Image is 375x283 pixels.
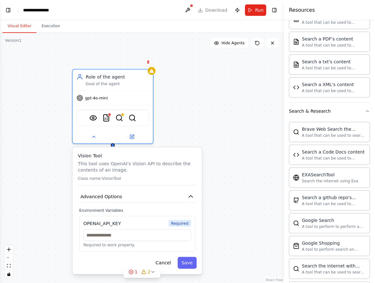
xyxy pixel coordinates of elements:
[302,59,366,65] div: Search a txt's content
[302,263,366,269] div: Search the internet with Serper
[113,133,150,141] button: Open in side panel
[289,108,331,114] div: Search & Research
[168,220,191,227] span: Required
[78,153,197,159] h3: Vision Tool
[135,269,138,275] span: 1
[302,20,366,25] div: A tool that can be used to semantic search a query from a MDX's content.
[270,6,279,15] button: Hide right sidebar
[302,88,366,93] div: A tool that can be used to semantic search a query from a XML's content.
[72,69,153,144] div: Role of the agentGoal of the agentgpt-4o-miniVisionToolCSVSearchToolSerpApiGoogleSearchToolSerper...
[78,191,197,203] button: Advanced Options
[302,43,366,48] div: A tool that can be used to semantic search a query from a PDF's content.
[23,7,56,13] nav: breadcrumb
[89,114,97,122] img: VisionTool
[86,73,149,80] div: Role of the agent
[245,4,266,16] button: Run
[255,7,264,13] span: Run
[293,152,299,158] img: CodeDocsSearchTool
[302,247,366,252] div: A tool to perform search on Google shopping with a search_query.
[302,172,358,178] div: EXASearchTool
[3,20,36,33] button: Visual Editor
[84,220,121,227] div: OPENAI_API_KEY
[78,176,197,181] p: Class name: VisionTool
[5,254,13,262] button: zoom out
[302,149,366,155] div: Search a Code Docs content
[222,41,245,46] span: Hide Agents
[302,133,366,138] div: A tool that can be used to search the internet with a search_query.
[148,269,151,275] span: 2
[289,6,315,14] h4: Resources
[293,220,299,226] img: SerpApiGoogleSearchTool
[36,20,65,33] button: Execution
[293,243,299,249] img: SerpApiGoogleShoppingTool
[293,61,299,68] img: TXTSearchTool
[5,38,22,43] div: Version 1
[128,114,136,122] img: SerperDevTool
[302,194,366,201] div: Search a github repo's content
[5,245,13,278] div: React Flow controls
[86,81,149,86] div: Goal of the agent
[210,38,248,48] button: Hide Agents
[84,242,191,247] p: Required to work properly.
[302,156,366,161] div: A tool that can be used to semantic search a query from a Code Docs content.
[302,179,358,184] div: Search the internet using Exa
[302,217,366,223] div: Google Search
[4,6,13,15] button: Show left sidebar
[289,103,370,119] button: Search & Research
[302,81,366,88] div: Search a XML's content
[302,201,366,206] div: A tool that can be used to semantic search a query from a github repo's content. This is not the ...
[178,257,197,269] button: Save
[5,262,13,270] button: fit view
[293,39,299,45] img: PDFSearchTool
[302,270,366,275] div: A tool that can be used to search the internet with a search_query. Supports different search typ...
[102,114,110,122] img: CSVSearchTool
[116,114,123,122] img: SerpApiGoogleSearchTool
[78,160,197,173] p: This tool uses OpenAI's Vision API to describe the contents of an image.
[293,129,299,135] img: BraveSearchTool
[5,270,13,278] button: toggle interactivity
[302,36,366,42] div: Search a PDF's content
[302,240,366,246] div: Google Shopping
[144,58,152,66] button: Delete node
[266,278,283,282] a: React Flow attribution
[85,95,108,100] span: gpt-4o-mini
[302,66,366,71] div: A tool that can be used to semantic search a query from a txt's content.
[80,193,122,200] span: Advanced Options
[123,266,161,278] button: 12
[293,266,299,272] img: SerperDevTool
[302,224,366,229] div: A tool to perform to perform a Google search with a search_query.
[5,245,13,254] button: zoom in
[79,208,195,213] label: Environment Variables
[302,126,366,132] div: Brave Web Search the internet
[293,84,299,91] img: XMLSearchTool
[293,197,299,204] img: GithubSearchTool
[293,174,299,181] img: EXASearchTool
[152,257,175,269] button: Cancel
